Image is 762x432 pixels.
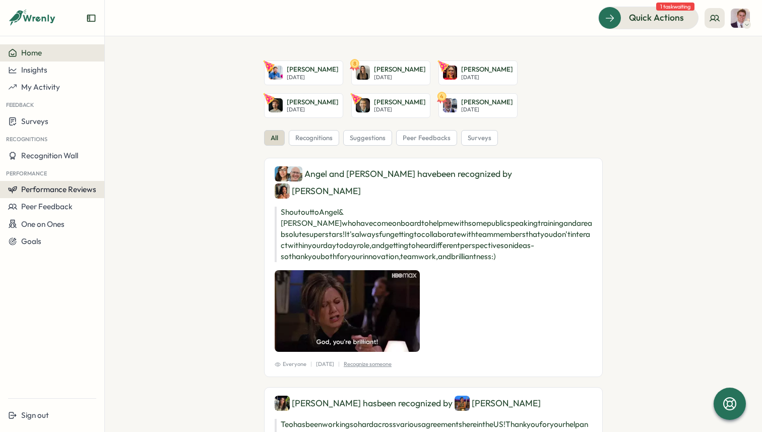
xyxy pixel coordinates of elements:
span: recognitions [295,134,333,143]
a: 4David Wall[PERSON_NAME][DATE] [438,93,518,118]
div: [PERSON_NAME] [275,183,361,199]
span: Insights [21,65,47,75]
p: [PERSON_NAME] [461,98,513,107]
a: Paul Hemsley[PERSON_NAME][DATE] [264,60,343,85]
img: Paul Hemsley [269,66,283,80]
p: Shoutout to Angel & [PERSON_NAME] who have come on board to help me with some public speaking tra... [275,207,592,262]
p: | [338,360,340,368]
img: Niamh Linton [356,66,370,80]
span: Everyone [275,360,306,368]
img: Simon Downes [287,166,302,181]
p: [DATE] [461,74,513,81]
span: surveys [468,134,491,143]
span: all [271,134,278,143]
p: [PERSON_NAME] [287,65,339,74]
text: 4 [440,92,443,99]
span: Quick Actions [629,11,684,24]
img: Teodora Crivineanu [275,396,290,411]
p: [DATE] [287,74,339,81]
img: Viveca Riley [275,183,290,199]
p: [DATE] [374,74,426,81]
img: Brendan Lawton [731,9,750,28]
img: Arron Jennings [269,98,283,112]
span: 1 task waiting [656,3,694,11]
img: David Wall [443,98,457,112]
p: [PERSON_NAME] [374,65,426,74]
span: Surveys [21,116,48,126]
span: My Activity [21,82,60,92]
button: Quick Actions [598,7,698,29]
span: Sign out [21,410,49,420]
img: Angel Yebra [275,166,290,181]
img: Recognition Image [275,270,420,352]
text: 8 [353,60,356,67]
img: Bill Warshauer [356,98,370,112]
span: peer feedbacks [403,134,451,143]
a: Sandy Feriz[PERSON_NAME][DATE] [438,60,518,85]
p: [DATE] [316,360,334,368]
div: Angel and [PERSON_NAME] have been recognized by [275,166,592,199]
p: [DATE] [287,106,339,113]
div: [PERSON_NAME] has been recognized by [275,396,592,411]
p: [PERSON_NAME] [374,98,426,107]
img: Nicole Stanaland [455,396,470,411]
span: suggestions [350,134,386,143]
button: Expand sidebar [86,13,96,23]
p: Recognize someone [344,360,392,368]
p: | [310,360,312,368]
a: Arron Jennings[PERSON_NAME][DATE] [264,93,343,118]
img: Sandy Feriz [443,66,457,80]
p: [PERSON_NAME] [287,98,339,107]
span: Goals [21,236,41,246]
span: One on Ones [21,219,65,229]
a: 8Niamh Linton[PERSON_NAME][DATE] [351,60,430,85]
span: Recognition Wall [21,151,78,160]
p: [DATE] [461,106,513,113]
span: Performance Reviews [21,184,96,194]
span: Home [21,48,42,57]
p: [DATE] [374,106,426,113]
div: [PERSON_NAME] [455,396,541,411]
p: [PERSON_NAME] [461,65,513,74]
span: Peer Feedback [21,202,73,211]
a: Bill Warshauer[PERSON_NAME][DATE] [351,93,430,118]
